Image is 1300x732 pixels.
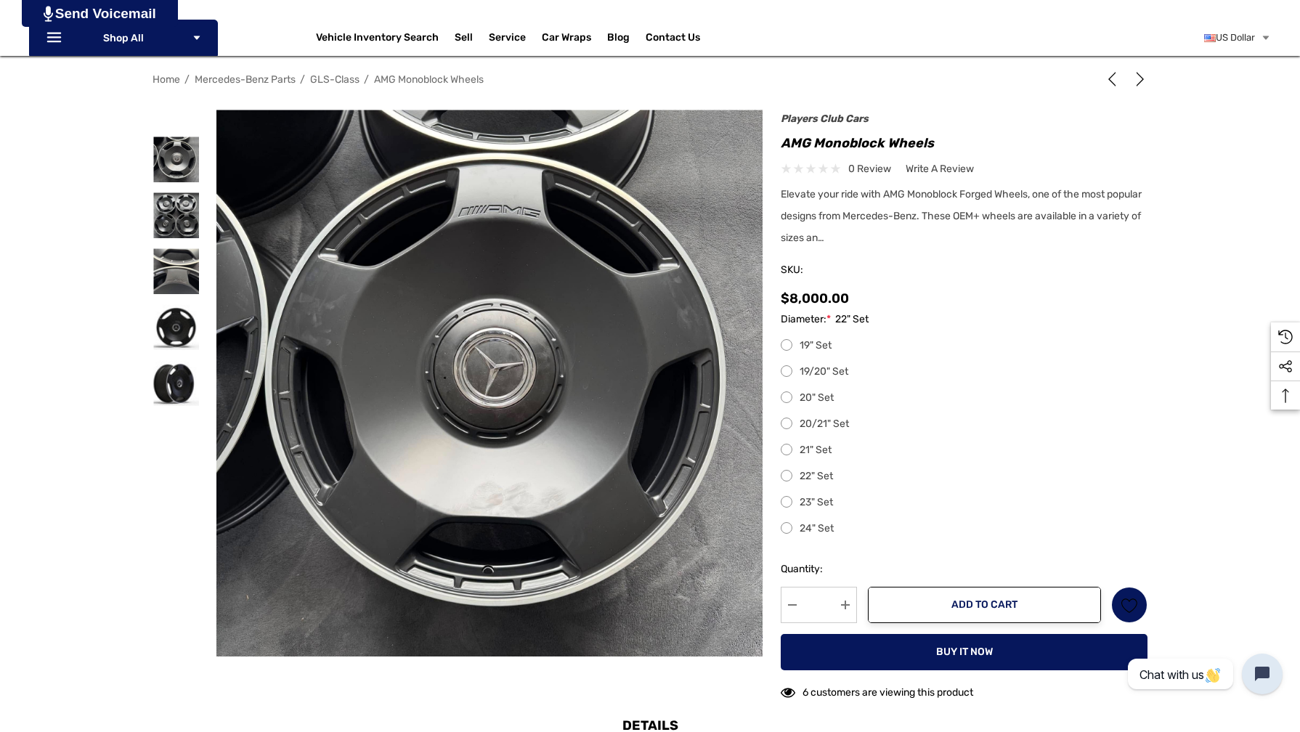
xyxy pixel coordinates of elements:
label: 23" Set [781,494,1147,511]
span: Sell [455,31,473,47]
a: Players Club Cars [781,113,869,125]
a: Blog [607,31,630,47]
a: Contact Us [646,31,700,47]
h1: AMG Monoblock Wheels [781,131,1147,155]
nav: Breadcrumb [153,67,1147,92]
button: Buy it now [781,634,1147,670]
a: GLS-Class [310,73,359,86]
a: Mercedes-Benz Parts [195,73,296,86]
svg: Icon Line [45,30,67,46]
label: 19/20" Set [781,363,1147,381]
img: AMG Monoblock Wheels [153,304,199,350]
a: Previous [1105,72,1125,86]
span: Elevate your ride with AMG Monoblock Forged Wheels, one of the most popular designs from Mercedes... [781,188,1142,244]
img: AMG Monoblock Wheels [153,360,199,406]
label: Quantity: [781,561,857,578]
label: 24" Set [781,520,1147,537]
svg: Wish List [1121,597,1138,614]
span: Car Wraps [542,31,591,47]
svg: Social Media [1278,359,1293,374]
span: $8,000.00 [781,290,849,306]
label: Diameter: [781,311,1147,328]
a: Home [153,73,180,86]
p: Shop All [29,20,218,56]
span: 0 review [848,160,891,178]
label: 21" Set [781,442,1147,459]
span: SKU: [781,260,853,280]
svg: Recently Viewed [1278,330,1293,344]
a: Car Wraps [542,23,607,52]
img: AMG Monoblock Wheels [153,137,199,182]
svg: Top [1271,389,1300,403]
label: 22" Set [781,468,1147,485]
svg: Icon Arrow Down [192,33,202,43]
a: Next [1127,72,1147,86]
button: Add to Cart [868,587,1101,623]
a: Wish List [1111,587,1147,623]
img: AMG Monoblock Wheels [153,192,199,238]
a: AMG Monoblock Wheels [374,73,484,86]
span: Write a Review [906,163,974,176]
img: PjwhLS0gR2VuZXJhdG9yOiBHcmF2aXQuaW8gLS0+PHN2ZyB4bWxucz0iaHR0cDovL3d3dy53My5vcmcvMjAwMC9zdmciIHhtb... [44,6,53,22]
a: Vehicle Inventory Search [316,31,439,47]
div: 6 customers are viewing this product [781,679,973,701]
a: Sell [455,23,489,52]
label: 19" Set [781,337,1147,354]
label: 20/21" Set [781,415,1147,433]
a: USD [1204,23,1271,52]
label: 20" Set [781,389,1147,407]
a: Write a Review [906,160,974,178]
a: Service [489,31,526,47]
img: AMG Monoblock Wheels [153,248,199,294]
span: 22" Set [835,311,869,328]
